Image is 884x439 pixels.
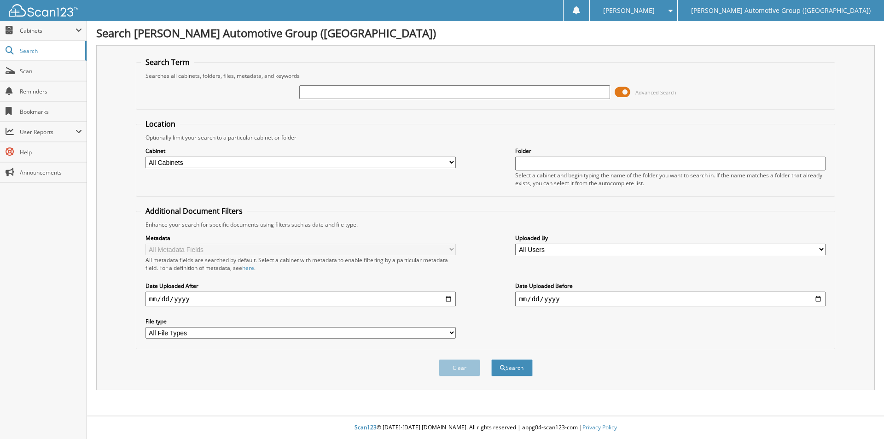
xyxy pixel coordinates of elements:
[145,282,456,290] label: Date Uploaded After
[242,264,254,272] a: here
[141,72,831,80] div: Searches all cabinets, folders, files, metadata, and keywords
[355,423,377,431] span: Scan123
[20,27,76,35] span: Cabinets
[20,47,81,55] span: Search
[515,147,826,155] label: Folder
[145,147,456,155] label: Cabinet
[145,256,456,272] div: All metadata fields are searched by default. Select a cabinet with metadata to enable filtering b...
[145,317,456,325] label: File type
[20,67,82,75] span: Scan
[603,8,655,13] span: [PERSON_NAME]
[515,282,826,290] label: Date Uploaded Before
[515,292,826,306] input: end
[141,134,831,141] div: Optionally limit your search to a particular cabinet or folder
[87,416,884,439] div: © [DATE]-[DATE] [DOMAIN_NAME]. All rights reserved | appg04-scan123-com |
[491,359,533,376] button: Search
[691,8,871,13] span: [PERSON_NAME] Automotive Group ([GEOGRAPHIC_DATA])
[515,171,826,187] div: Select a cabinet and begin typing the name of the folder you want to search in. If the name match...
[20,128,76,136] span: User Reports
[635,89,676,96] span: Advanced Search
[145,234,456,242] label: Metadata
[20,148,82,156] span: Help
[145,292,456,306] input: start
[515,234,826,242] label: Uploaded By
[9,4,78,17] img: scan123-logo-white.svg
[20,88,82,95] span: Reminders
[439,359,480,376] button: Clear
[141,57,194,67] legend: Search Term
[20,169,82,176] span: Announcements
[141,221,831,228] div: Enhance your search for specific documents using filters such as date and file type.
[141,119,180,129] legend: Location
[582,423,617,431] a: Privacy Policy
[20,108,82,116] span: Bookmarks
[141,206,247,216] legend: Additional Document Filters
[96,25,875,41] h1: Search [PERSON_NAME] Automotive Group ([GEOGRAPHIC_DATA])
